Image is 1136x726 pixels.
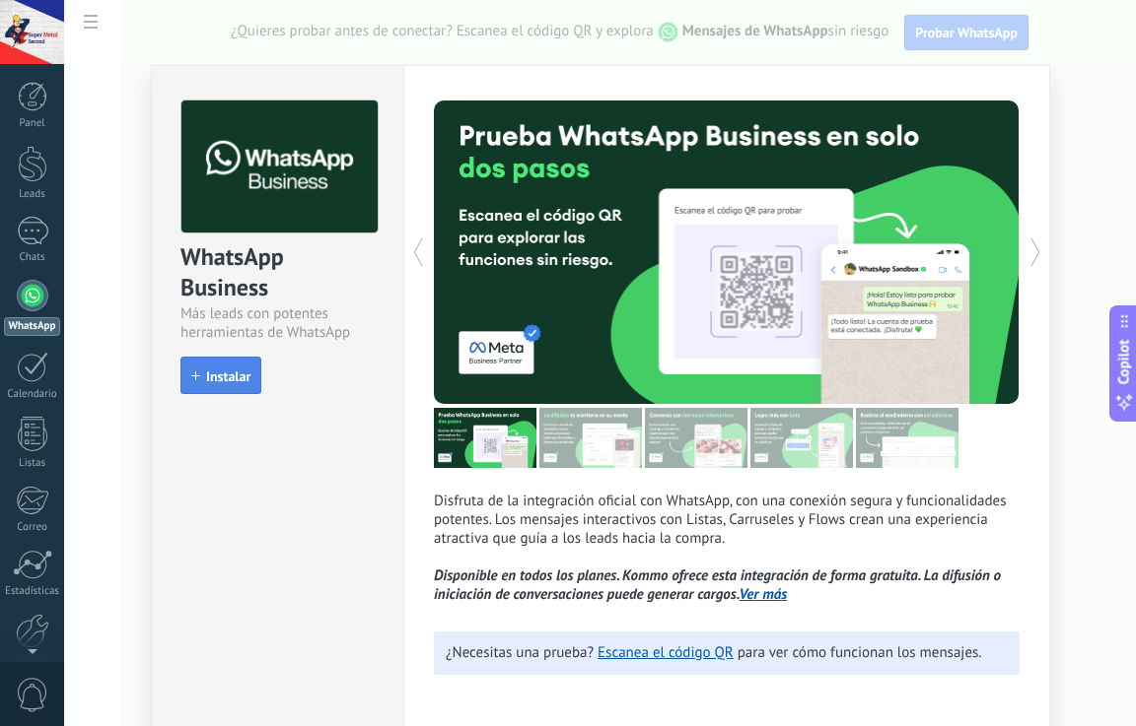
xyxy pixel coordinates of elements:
[856,408,958,468] img: tour_image_cc377002d0016b7ebaeb4dbe65cb2175.png
[4,317,60,336] div: WhatsApp
[539,408,642,468] img: tour_image_cc27419dad425b0ae96c2716632553fa.png
[180,304,375,342] div: Más leads con potentes herramientas de WhatsApp
[740,585,788,604] a: Ver más
[4,251,61,264] div: Chats
[738,643,982,662] span: para ver cómo funcionan los mensajes.
[181,100,378,233] img: logo_main.png
[434,408,536,468] img: tour_image_7a4924cebc22ed9e3259523e50fe4fd6.png
[4,188,61,201] div: Leads
[4,117,61,130] div: Panel
[4,521,61,534] div: Correo
[4,457,61,470] div: Listas
[4,388,61,401] div: Calendario
[750,408,853,468] img: tour_image_62c9952fc9cf984da8d1d2aa2c453724.png
[645,408,747,468] img: tour_image_1009fe39f4f058b759f0df5a2b7f6f06.png
[446,643,594,662] span: ¿Necesitas una prueba?
[434,566,1001,604] i: Disponible en todos los planes. Kommo ofrece esta integración de forma gratuita. La difusión o in...
[180,241,375,304] div: WhatsApp Business
[434,492,1020,604] p: Disfruta de la integración oficial con WhatsApp, con una conexión segura y funcionalidades potent...
[180,357,261,394] button: Instalar
[4,585,61,598] div: Estadísticas
[598,643,734,662] a: Escanea el código QR
[1114,339,1134,384] span: Copilot
[206,369,250,383] span: Instalar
